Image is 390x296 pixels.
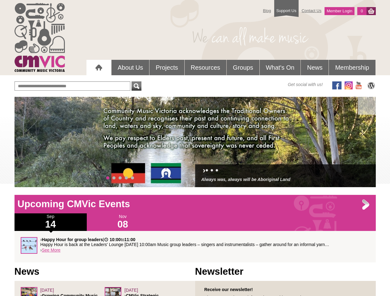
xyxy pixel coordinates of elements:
a: Groups [227,60,259,75]
h1: News [15,265,195,278]
div: Sep [15,213,87,231]
img: cmvic_logo.png [15,3,65,72]
div: › [21,237,370,256]
strong: Receive our newsletter! [204,287,253,292]
h1: 14 [15,220,87,229]
a: See More [42,248,61,253]
a: Always was, always will be Aboriginal Land [201,177,291,182]
a: Resources [185,60,227,75]
h1: Upcoming CMVic Events [15,198,376,210]
a: 0 [357,7,366,15]
a: • • • [205,166,218,175]
a: Blog [260,5,274,16]
span: Get social with us! [288,81,323,88]
strong: 10:00 [110,237,121,242]
strong: Happy Hour for group leaders [42,237,103,242]
a: Projects [149,60,184,75]
a: Member Login [325,7,354,15]
a: Membership [329,60,375,75]
p: › | to Happy Hour is back at the Leaders' Lounge [DATE] 10:00am Music group leaders – singers and... [40,237,370,247]
img: CMVic Blog [367,81,376,89]
a: About Us [111,60,149,75]
div: Nov [87,213,159,231]
span: [DATE] [124,288,138,293]
span: [DATE] [40,288,54,293]
h1: 08 [87,220,159,229]
img: icon-instagram.png [345,81,353,89]
h2: › [201,167,370,176]
a: News [301,60,329,75]
strong: 11:00 [124,237,136,242]
img: Happy_Hour_sq.jpg [21,237,37,254]
a: What's On [260,60,301,75]
a: Contact Us [299,5,325,16]
h1: Newsletter [195,265,376,278]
